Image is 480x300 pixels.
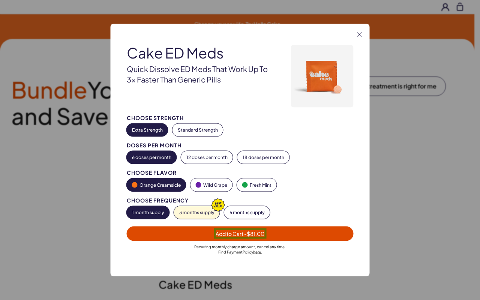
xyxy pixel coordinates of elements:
button: Standard Strength [172,124,223,136]
a: here [253,250,261,254]
button: Extra Strength [127,124,168,136]
button: Fresh Mint [237,178,277,192]
button: 1 month supply [127,206,169,219]
button: 18 doses per month [237,151,289,164]
button: Add to Cart -$81.00 [127,226,354,241]
div: Choose Flavor [127,170,354,175]
button: Wild Grape [190,178,232,192]
div: Quick dissolve ED Meds that work up to 3x faster than generic pills [127,63,270,84]
div: Recurring monthly charge amount , cancel any time. Policy . [127,244,354,255]
span: Add to Cart [216,230,264,237]
span: Find Payment [218,250,243,254]
button: 6 months supply [224,206,270,219]
img: Cake ED Meds [291,45,354,108]
div: Choose Strength [127,115,354,121]
button: 12 doses per month [181,151,233,164]
div: Choose Frequency [127,198,354,203]
span: - $81.00 [244,230,264,237]
button: Orange Creamsicle [127,178,186,192]
div: Doses per Month [127,142,354,148]
button: 3 months supply [174,206,220,219]
button: 6 doses per month [127,151,177,164]
div: Cake ED Meds [127,45,270,61]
